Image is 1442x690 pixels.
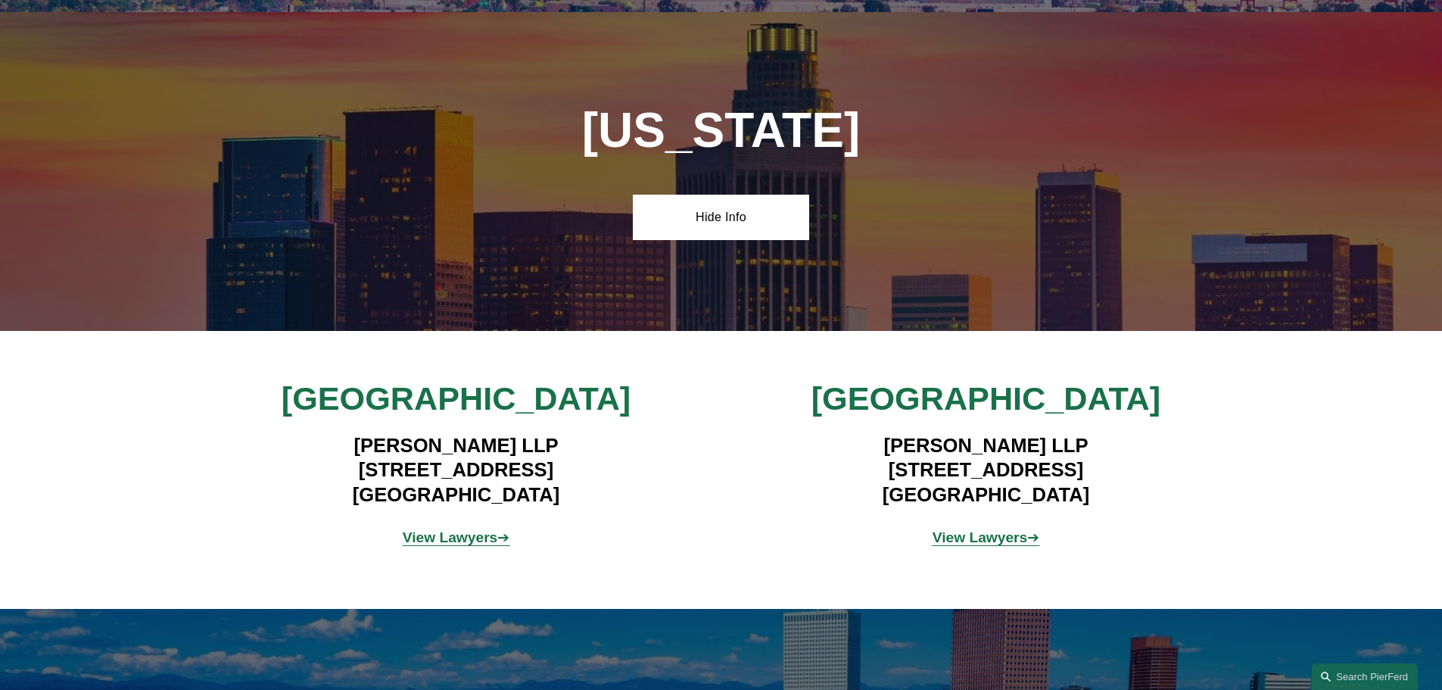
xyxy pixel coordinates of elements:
[933,529,1028,545] strong: View Lawyers
[633,195,809,240] a: Hide Info
[282,380,631,417] span: [GEOGRAPHIC_DATA]
[933,529,1040,545] a: View Lawyers➔
[933,529,1040,545] span: ➔
[500,103,942,158] h1: [US_STATE]
[235,433,677,507] h4: [PERSON_NAME] LLP [STREET_ADDRESS] [GEOGRAPHIC_DATA]
[765,433,1207,507] h4: [PERSON_NAME] LLP [STREET_ADDRESS] [GEOGRAPHIC_DATA]
[403,529,510,545] a: View Lawyers➔
[403,529,498,545] strong: View Lawyers
[403,529,510,545] span: ➔
[811,380,1160,417] span: [GEOGRAPHIC_DATA]
[1312,663,1418,690] a: Search this site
